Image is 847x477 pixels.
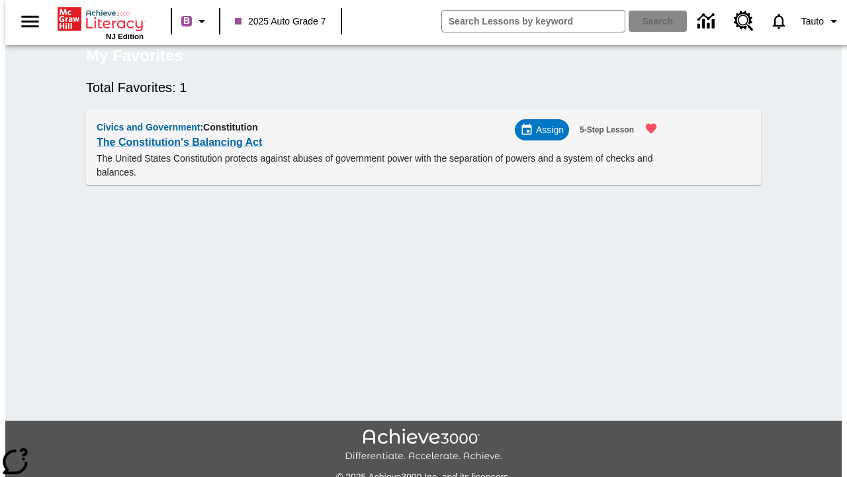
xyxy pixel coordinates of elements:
button: Remove from Favorites [637,114,666,143]
p: The United States Constitution protects against abuses of government power with the separation of... [97,152,666,180]
button: Profile/Settings [796,9,847,33]
a: Resource Center, Will open in new tab [726,3,762,39]
span: NJ Edition [106,32,144,40]
button: Boost Class color is purple. Change class color [176,9,215,33]
img: Achieve3000 Differentiate Accelerate Achieve [345,429,502,462]
input: search field [442,11,625,32]
h5: My Favorites [86,45,183,66]
button: 5-Step Lesson [574,119,639,141]
a: The Constitution's Balancing Act [97,133,262,152]
span: 5-Step Lesson [580,123,634,137]
a: Home [58,6,144,32]
span: B [183,13,190,29]
a: Notifications [762,4,796,38]
div: Assign Choose Dates [515,119,569,140]
div: Home [58,5,144,40]
span: 2025 Auto Grade 7 [235,15,326,28]
button: Open side menu [11,2,50,41]
span: Civics and Government [97,122,200,132]
h6: Total Favorites: 1 [86,77,761,98]
a: Data Center [690,3,726,40]
span: Assign [536,123,564,137]
span: Tauto [801,15,824,28]
span: : Constitution [200,122,257,132]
